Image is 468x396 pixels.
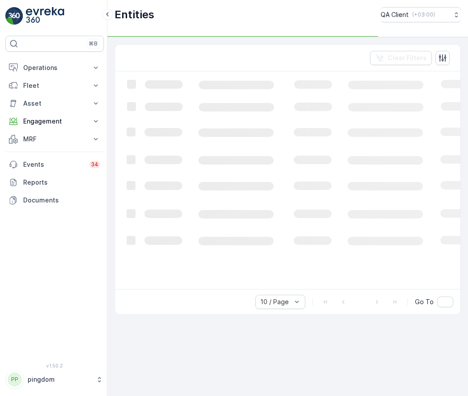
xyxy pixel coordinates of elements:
[89,40,98,47] p: ⌘B
[415,297,434,306] span: Go To
[23,81,86,90] p: Fleet
[5,156,104,173] a: Events34
[5,59,104,77] button: Operations
[412,11,435,18] p: ( +03:00 )
[5,95,104,112] button: Asset
[8,372,22,387] div: PP
[23,196,100,205] p: Documents
[5,370,104,389] button: PPpingdom
[381,7,461,22] button: QA Client(+03:00)
[23,178,100,187] p: Reports
[5,363,104,368] span: v 1.50.2
[23,160,84,169] p: Events
[23,99,86,108] p: Asset
[370,51,432,65] button: Clear Filters
[388,54,427,62] p: Clear Filters
[381,10,409,19] p: QA Client
[115,8,154,22] p: Entities
[23,117,86,126] p: Engagement
[91,161,99,168] p: 34
[23,135,86,144] p: MRF
[23,63,86,72] p: Operations
[5,7,23,25] img: logo
[5,173,104,191] a: Reports
[26,7,64,25] img: logo_light-DOdMpM7g.png
[5,112,104,130] button: Engagement
[28,375,91,384] p: pingdom
[5,130,104,148] button: MRF
[5,77,104,95] button: Fleet
[5,191,104,209] a: Documents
